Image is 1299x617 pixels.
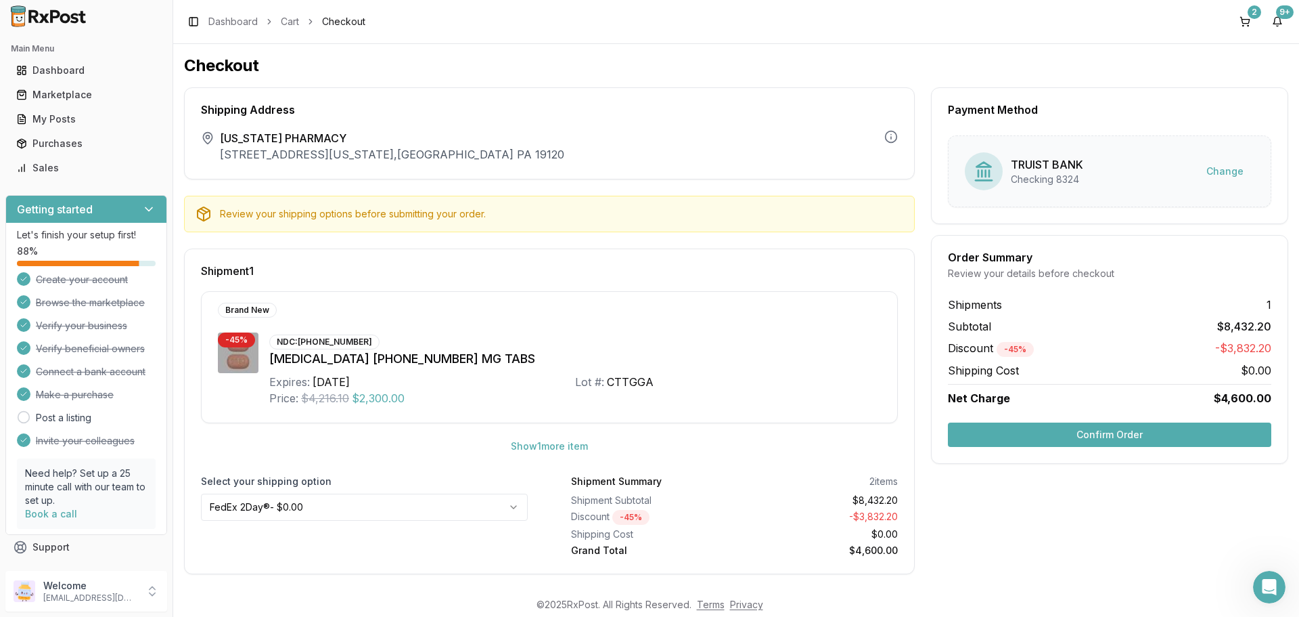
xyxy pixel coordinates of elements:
span: -$3,832.20 [1215,340,1271,357]
div: $8,432.20 [740,494,898,507]
span: Feedback [32,565,78,578]
div: - 45 % [997,342,1034,357]
button: My Posts [5,108,167,130]
button: 9+ [1267,11,1288,33]
span: Shipment 1 [201,265,254,276]
button: Show1more item [500,434,599,459]
button: Purchases [5,133,167,154]
span: Shipping Cost [948,362,1019,379]
div: Review your details before checkout [948,267,1271,280]
span: 88 % [17,244,38,258]
div: Marketplace [16,88,156,102]
p: Need help? Set up a 25 minute call with our team to set up. [25,467,147,507]
div: Payment Method [948,104,1271,115]
span: Verify your business [36,319,127,333]
div: My Posts [16,112,156,126]
span: Invite your colleagues [36,434,135,448]
button: Confirm Order [948,423,1271,447]
h1: Checkout [184,55,1288,77]
p: Let's finish your setup first! [17,228,156,242]
button: 2 [1234,11,1256,33]
div: Lot #: [575,374,604,390]
div: NDC: [PHONE_NUMBER] [269,335,380,349]
div: Order Summary [948,252,1271,263]
p: [EMAIL_ADDRESS][DOMAIN_NAME] [43,593,137,603]
div: - 45 % [612,510,649,525]
span: $4,216.10 [301,390,349,406]
span: Checkout [322,15,365,28]
a: Cart [281,15,299,28]
div: Grand Total [571,544,729,557]
h2: Main Menu [11,43,162,54]
span: 1 [1267,297,1271,313]
a: Dashboard [11,58,162,83]
button: Marketplace [5,84,167,106]
a: Post a listing [36,411,91,425]
div: Shipment Summary [571,475,662,488]
div: Shipping Cost [571,528,729,541]
div: Checking 8324 [1011,173,1083,186]
span: Make a purchase [36,388,114,402]
span: $2,300.00 [352,390,405,406]
div: Purchases [16,137,156,150]
a: Book a call [25,508,77,519]
div: $4,600.00 [740,544,898,557]
div: Sales [16,161,156,175]
div: 2 [1248,5,1261,19]
a: Privacy [730,599,763,610]
span: Discount [948,341,1034,355]
div: TRUIST BANK [1011,156,1083,173]
div: [DATE] [313,374,350,390]
a: Terms [697,599,725,610]
a: My Posts [11,107,162,131]
div: Discount [571,510,729,525]
div: Price: [269,390,298,406]
span: [US_STATE] PHARMACY [220,130,564,146]
button: Dashboard [5,60,167,81]
span: Browse the marketplace [36,296,145,310]
span: Net Charge [948,391,1010,405]
div: Expires: [269,374,310,390]
div: Brand New [218,303,277,318]
span: $0.00 [1241,362,1271,379]
button: Support [5,535,167,559]
span: $4,600.00 [1214,390,1271,406]
div: - $3,832.20 [740,510,898,525]
div: - 45 % [218,333,255,347]
div: $0.00 [740,528,898,541]
a: Purchases [11,131,162,156]
div: 9+ [1276,5,1294,19]
div: Review your shipping options before submitting your order. [220,207,903,221]
div: 2 items [869,475,898,488]
label: Select your shipping option [201,475,528,488]
div: CTTGGA [607,374,654,390]
p: [STREET_ADDRESS][US_STATE] , [GEOGRAPHIC_DATA] PA 19120 [220,146,564,163]
div: [MEDICAL_DATA] [PHONE_NUMBER] MG TABS [269,349,881,368]
p: Welcome [43,579,137,593]
span: Shipments [948,297,1002,313]
a: Sales [11,156,162,180]
span: Subtotal [948,318,991,335]
div: Shipping Address [201,104,898,115]
img: RxPost Logo [5,5,92,27]
h3: Getting started [17,201,93,217]
button: Change [1195,159,1254,184]
img: User avatar [14,580,35,602]
iframe: Intercom live chat [1253,571,1285,603]
img: Biktarvy 50-200-25 MG TABS [218,333,258,373]
span: $8,432.20 [1217,318,1271,335]
button: Feedback [5,559,167,584]
a: Marketplace [11,83,162,107]
span: Create your account [36,273,128,286]
span: Verify beneficial owners [36,342,145,356]
div: Dashboard [16,64,156,77]
button: Sales [5,157,167,179]
span: Connect a bank account [36,365,145,379]
nav: breadcrumb [208,15,365,28]
div: Shipment Subtotal [571,494,729,507]
a: Dashboard [208,15,258,28]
